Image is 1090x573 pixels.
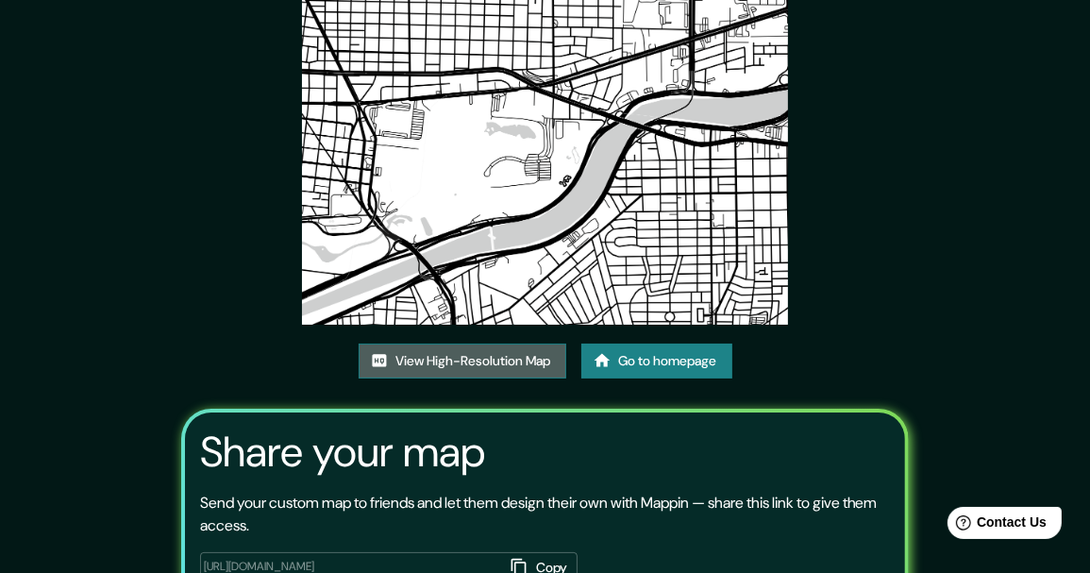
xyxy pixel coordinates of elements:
iframe: Help widget launcher [922,499,1069,552]
p: Send your custom map to friends and let them design their own with Mappin — share this link to gi... [200,492,891,537]
h3: Share your map [200,428,485,477]
a: Go to homepage [581,344,732,379]
a: View High-Resolution Map [359,344,566,379]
